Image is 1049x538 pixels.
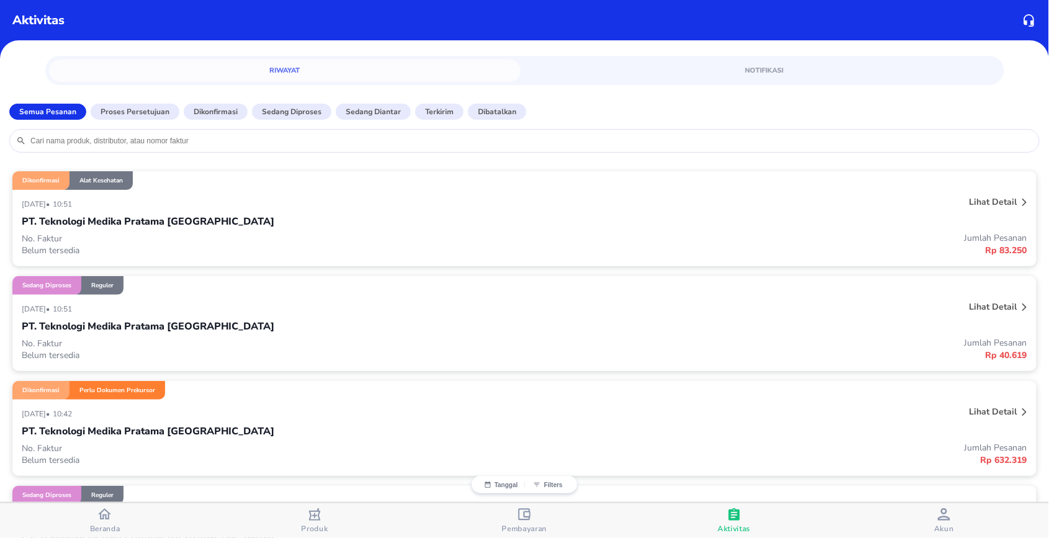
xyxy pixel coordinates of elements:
[346,106,401,117] p: Sedang diantar
[22,233,524,244] p: No. Faktur
[22,349,524,361] p: Belum tersedia
[252,104,331,120] button: Sedang diproses
[536,65,993,76] span: Notifikasi
[718,524,750,534] span: Aktivitas
[262,106,322,117] p: Sedang diproses
[478,106,516,117] p: Dibatalkan
[9,104,86,120] button: Semua Pesanan
[19,106,76,117] p: Semua Pesanan
[90,524,120,534] span: Beranda
[79,176,123,185] p: Alat Kesehatan
[22,409,53,419] p: [DATE] •
[336,104,411,120] button: Sedang diantar
[22,199,53,209] p: [DATE] •
[302,524,328,534] span: Produk
[420,503,629,538] button: Pembayaran
[970,301,1017,313] p: Lihat detail
[528,60,1001,82] a: Notifikasi
[45,56,1004,82] div: simple tabs
[194,106,238,117] p: Dikonfirmasi
[524,442,1027,454] p: Jumlah Pesanan
[524,349,1027,362] p: Rp 40.619
[502,524,547,534] span: Pembayaran
[970,406,1017,418] p: Lihat detail
[91,491,114,500] p: Reguler
[12,11,65,30] p: Aktivitas
[22,176,60,185] p: Dikonfirmasi
[91,104,179,120] button: Proses Persetujuan
[629,503,839,538] button: Aktivitas
[934,524,954,534] span: Akun
[22,319,274,334] p: PT. Teknologi Medika Pratama [GEOGRAPHIC_DATA]
[22,304,53,314] p: [DATE] •
[524,244,1027,257] p: Rp 83.250
[22,281,71,290] p: Sedang diproses
[53,409,75,419] p: 10:42
[22,491,71,500] p: Sedang diproses
[29,136,1033,146] input: Cari nama produk, distributor, atau nomor faktur
[524,232,1027,244] p: Jumlah Pesanan
[22,442,524,454] p: No. Faktur
[79,386,155,395] p: Perlu Dokumen Prekursor
[184,104,248,120] button: Dikonfirmasi
[22,214,274,229] p: PT. Teknologi Medika Pratama [GEOGRAPHIC_DATA]
[101,106,169,117] p: Proses Persetujuan
[468,104,526,120] button: Dibatalkan
[970,196,1017,208] p: Lihat detail
[478,481,524,488] button: Tanggal
[425,106,454,117] p: Terkirim
[524,337,1027,349] p: Jumlah Pesanan
[22,244,524,256] p: Belum tersedia
[524,481,571,488] button: Filters
[49,60,521,82] a: Riwayat
[53,199,75,209] p: 10:51
[415,104,464,120] button: Terkirim
[22,386,60,395] p: Dikonfirmasi
[53,304,75,314] p: 10:51
[56,65,514,76] span: Riwayat
[210,503,420,538] button: Produk
[524,454,1027,467] p: Rp 632.319
[839,503,1049,538] button: Akun
[22,338,524,349] p: No. Faktur
[22,454,524,466] p: Belum tersedia
[22,424,274,439] p: PT. Teknologi Medika Pratama [GEOGRAPHIC_DATA]
[91,281,114,290] p: Reguler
